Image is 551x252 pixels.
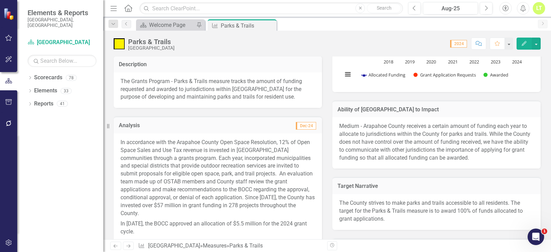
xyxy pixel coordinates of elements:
iframe: Intercom live chat [528,229,544,245]
a: Reports [34,100,53,108]
h3: Target Narrative [337,183,536,189]
div: Aug-25 [425,4,476,13]
text: 2020 [426,59,436,65]
button: Search [367,3,401,13]
button: Show Allocated Funding [362,72,406,78]
span: Dec-24 [296,122,316,130]
button: View chart menu, Parks & Trails Grants [343,70,353,79]
div: [GEOGRAPHIC_DATA] [128,46,175,51]
div: Parks & Trails [229,242,263,249]
a: Welcome Page [138,21,195,29]
text: 2018 [384,59,393,65]
text: 2022 [469,59,479,65]
a: Elements [34,87,57,95]
a: [GEOGRAPHIC_DATA] [148,242,200,249]
span: 1 [542,229,547,234]
div: » » [138,242,322,250]
text: 2019 [405,59,415,65]
div: 33 [61,88,72,94]
input: Search Below... [28,55,96,67]
p: Medium - Arapahoe County receives a certain amount of funding each year to allocate to jurisdicti... [339,122,534,162]
span: Elements & Reports [28,9,96,17]
a: Measures [203,242,227,249]
p: In [DATE], the BOCC approved an allocation of $5.5 million for the 2024 grant cycle. [121,219,315,237]
p: In accordance with the Arapahoe County Open Space Resolution, 12% of Open Space Sales and Use Tax... [121,139,315,219]
button: Aug-25 [423,2,478,14]
div: Parks & Trails [221,21,275,30]
img: ClearPoint Strategy [3,8,15,20]
h3: Analysis [119,122,218,129]
h3: Description [119,61,317,68]
text: 2021 [448,59,458,65]
span: Search [377,5,392,11]
p: The Grants Program - Parks & Trails measure tracks the amount of funding requested and awarded to... [121,78,315,101]
div: Welcome Page [149,21,195,29]
a: Scorecards [34,74,62,82]
button: Show Awarded [484,72,508,78]
div: 78 [66,75,77,81]
div: Parks & Trails [128,38,175,46]
div: 41 [57,101,68,107]
img: Caution [114,38,125,49]
span: 2024 [450,40,467,48]
button: LT [533,2,545,14]
h3: Ability of [GEOGRAPHIC_DATA] to Impact [337,107,536,113]
text: 2023 [491,59,500,65]
small: [GEOGRAPHIC_DATA], [GEOGRAPHIC_DATA] [28,17,96,28]
text: 2024 [512,59,522,65]
a: [GEOGRAPHIC_DATA] [28,39,96,47]
input: Search ClearPoint... [139,2,403,14]
p: The County strives to make parks and trails accessible to all residents. The target for the Parks... [339,199,534,223]
button: Show Grant Application Requests [414,72,476,78]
